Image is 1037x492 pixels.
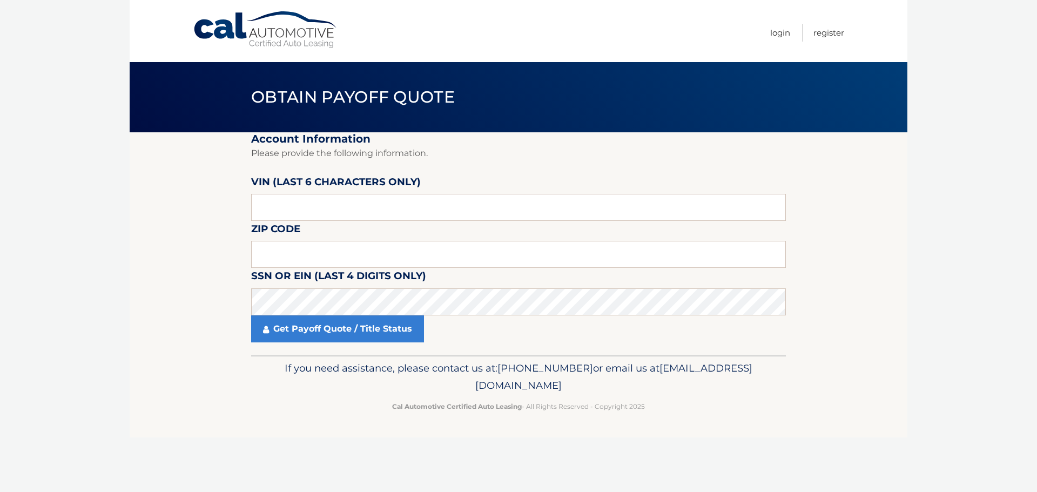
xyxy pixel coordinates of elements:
a: Get Payoff Quote / Title Status [251,315,424,342]
a: Register [813,24,844,42]
label: SSN or EIN (last 4 digits only) [251,268,426,288]
p: Please provide the following information. [251,146,786,161]
a: Cal Automotive [193,11,339,49]
label: VIN (last 6 characters only) [251,174,421,194]
span: Obtain Payoff Quote [251,87,455,107]
label: Zip Code [251,221,300,241]
a: Login [770,24,790,42]
h2: Account Information [251,132,786,146]
strong: Cal Automotive Certified Auto Leasing [392,402,522,410]
p: - All Rights Reserved - Copyright 2025 [258,401,779,412]
p: If you need assistance, please contact us at: or email us at [258,360,779,394]
span: [PHONE_NUMBER] [497,362,593,374]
